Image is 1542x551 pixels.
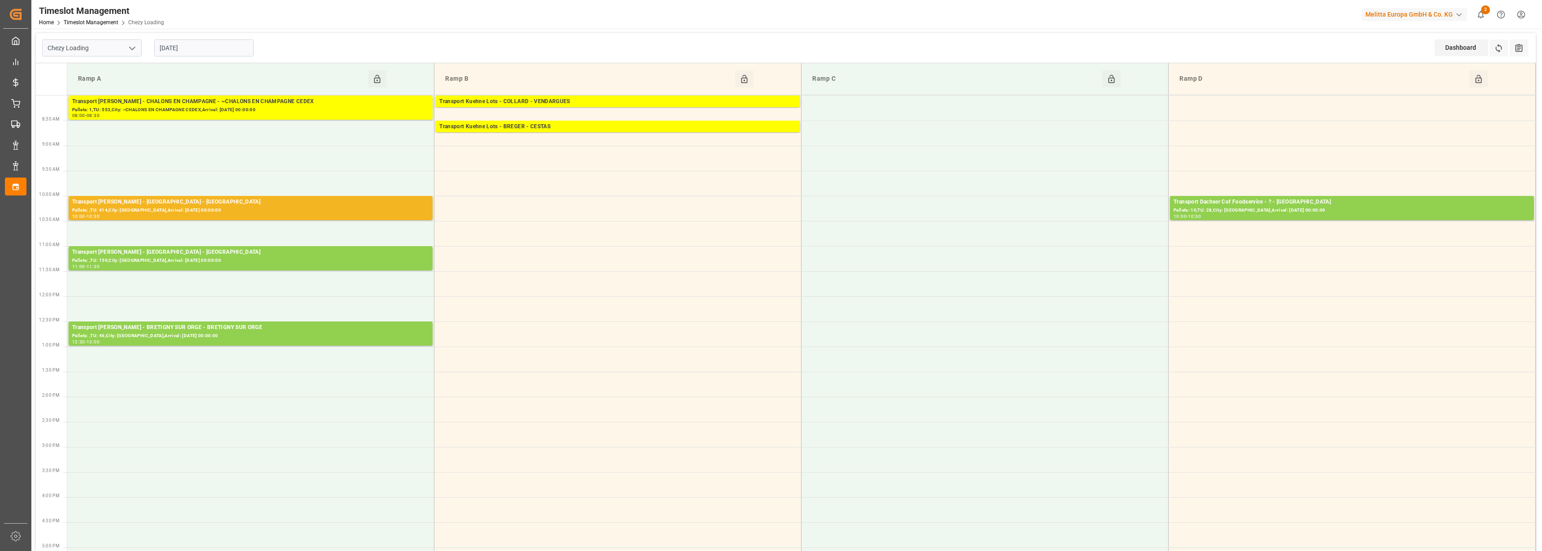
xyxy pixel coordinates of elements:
[42,518,60,523] span: 4:30 PM
[125,41,139,55] button: open menu
[42,493,60,498] span: 4:00 PM
[154,39,254,56] input: DD-MM-YYYY
[439,122,796,131] div: Transport Kuehne Lots - BREGER - CESTAS
[42,117,60,121] span: 8:30 AM
[39,217,60,222] span: 10:30 AM
[72,214,85,218] div: 10:00
[85,113,87,117] div: -
[1481,5,1490,14] span: 2
[72,248,429,257] div: Transport [PERSON_NAME] - [GEOGRAPHIC_DATA] - [GEOGRAPHIC_DATA]
[1187,214,1188,218] div: -
[74,70,368,87] div: Ramp A
[87,214,100,218] div: 10:30
[439,106,796,114] div: Pallets: 11,TU: 264,City: [GEOGRAPHIC_DATA],Arrival: [DATE] 00:00:00
[442,70,735,87] div: Ramp B
[1471,4,1491,25] button: show 2 new notifications
[72,207,429,214] div: Pallets: ,TU: 414,City: [GEOGRAPHIC_DATA],Arrival: [DATE] 00:00:00
[39,19,54,26] a: Home
[439,97,796,106] div: Transport Kuehne Lots - COLLARD - VENDARGUES
[72,265,85,269] div: 11:00
[42,343,60,347] span: 1:00 PM
[42,543,60,548] span: 5:00 PM
[42,468,60,473] span: 3:30 PM
[72,97,429,106] div: Transport [PERSON_NAME] - CHALONS EN CHAMPAGNE - ~CHALONS EN CHAMPAGNE CEDEX
[87,113,100,117] div: 08:30
[85,214,87,218] div: -
[39,192,60,197] span: 10:00 AM
[439,131,796,139] div: Pallets: ,TU: 10,City: CESTAS,Arrival: [DATE] 00:00:00
[39,292,60,297] span: 12:00 PM
[42,418,60,423] span: 2:30 PM
[1174,207,1530,214] div: Pallets: 10,TU: 28,City: [GEOGRAPHIC_DATA],Arrival: [DATE] 00:00:00
[1491,4,1511,25] button: Help Center
[1176,70,1469,87] div: Ramp D
[42,368,60,373] span: 1:30 PM
[72,198,429,207] div: Transport [PERSON_NAME] - [GEOGRAPHIC_DATA] - [GEOGRAPHIC_DATA]
[72,257,429,265] div: Pallets: ,TU: 159,City: [GEOGRAPHIC_DATA],Arrival: [DATE] 00:00:00
[72,106,429,114] div: Pallets: 1,TU: 553,City: ~CHALONS EN CHAMPAGNE CEDEX,Arrival: [DATE] 00:00:00
[1174,214,1187,218] div: 10:00
[72,323,429,332] div: Transport [PERSON_NAME] - BRETIGNY SUR ORGE - BRETIGNY SUR ORGE
[72,113,85,117] div: 08:00
[39,242,60,247] span: 11:00 AM
[87,340,100,344] div: 13:00
[85,340,87,344] div: -
[42,39,142,56] input: Type to search/select
[42,142,60,147] span: 9:00 AM
[1362,6,1471,23] button: Melitta Europa GmbH & Co. KG
[42,167,60,172] span: 9:30 AM
[1434,39,1488,56] div: Dashboard
[1362,8,1467,21] div: Melitta Europa GmbH & Co. KG
[39,4,164,17] div: Timeslot Management
[39,267,60,272] span: 11:30 AM
[72,332,429,340] div: Pallets: ,TU: 46,City: [GEOGRAPHIC_DATA],Arrival: [DATE] 00:00:00
[64,19,118,26] a: Timeslot Management
[72,340,85,344] div: 12:30
[85,265,87,269] div: -
[87,265,100,269] div: 11:30
[39,317,60,322] span: 12:30 PM
[42,393,60,398] span: 2:00 PM
[42,443,60,448] span: 3:00 PM
[1188,214,1201,218] div: 10:30
[1174,198,1530,207] div: Transport Dachser Cof Foodservice - ? - [GEOGRAPHIC_DATA]
[809,70,1102,87] div: Ramp C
